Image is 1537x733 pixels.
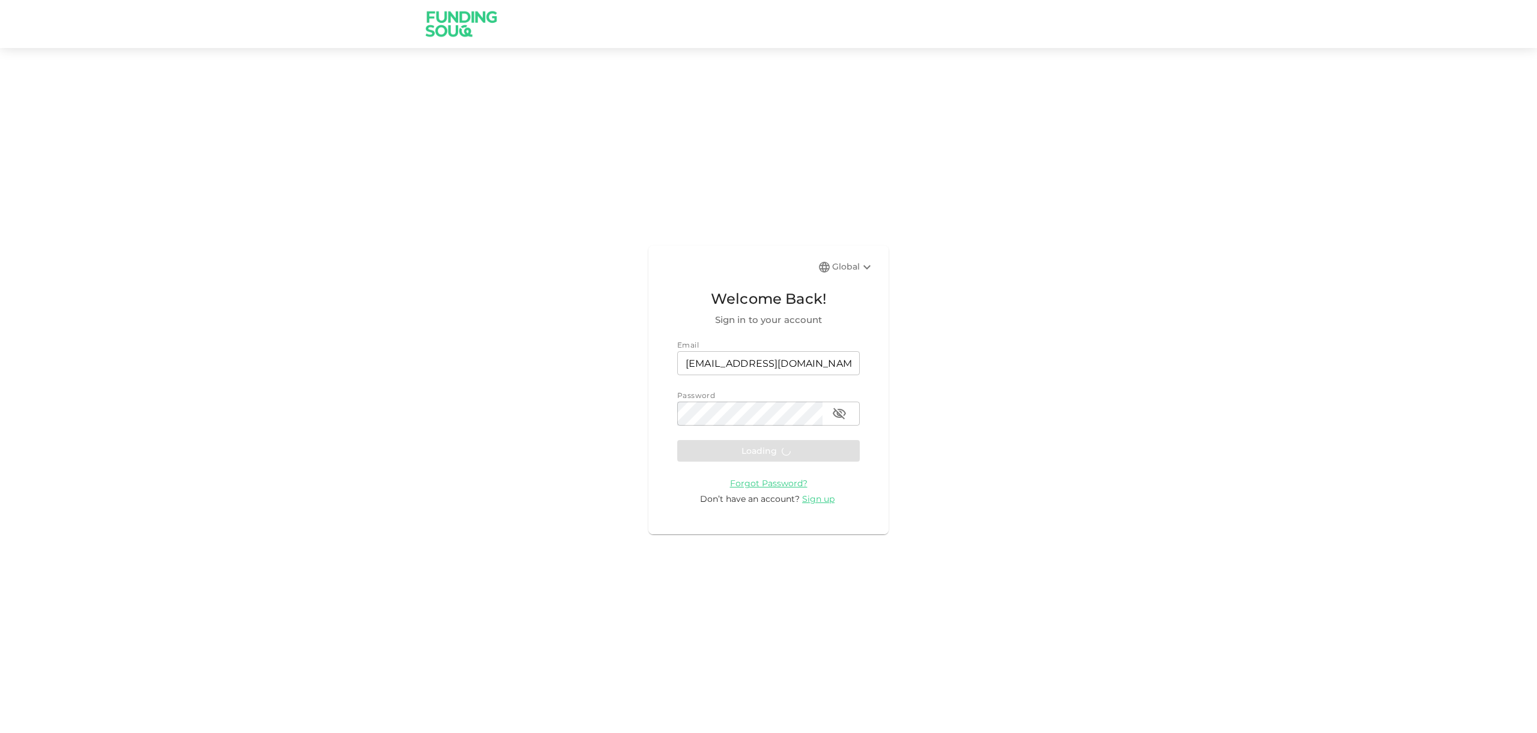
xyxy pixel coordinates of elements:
[700,493,800,504] span: Don’t have an account?
[730,478,808,489] span: Forgot Password?
[677,391,715,400] span: Password
[832,260,874,274] div: Global
[802,493,835,504] span: Sign up
[677,288,860,310] span: Welcome Back!
[677,313,860,327] span: Sign in to your account
[730,477,808,489] a: Forgot Password?
[677,340,699,349] span: Email
[677,351,860,375] input: email
[677,402,823,426] input: password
